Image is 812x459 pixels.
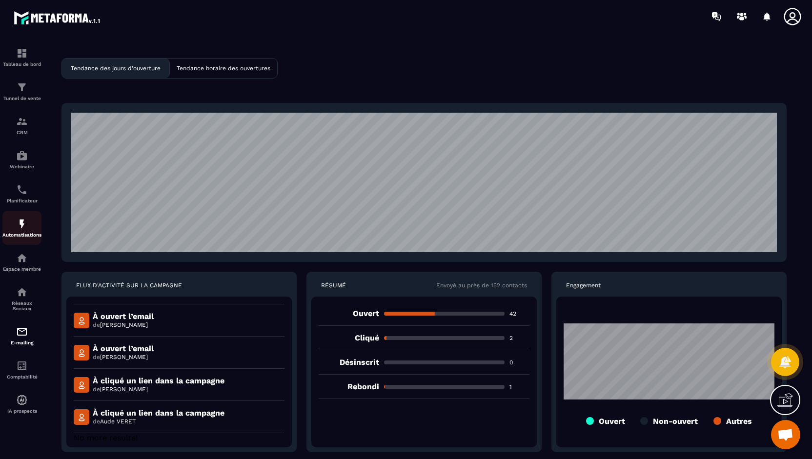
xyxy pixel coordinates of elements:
[27,16,48,23] div: v 4.0.24
[2,142,41,177] a: automationsautomationsWebinaire
[319,382,379,391] p: Rebondi
[40,57,47,64] img: tab_domain_overview_orange.svg
[2,300,41,311] p: Réseaux Sociaux
[25,25,110,33] div: Domaine: [DOMAIN_NAME]
[2,408,41,414] p: IA prospects
[2,74,41,108] a: formationformationTunnel de vente
[2,245,41,279] a: automationsautomationsEspace membre
[509,359,529,366] p: 0
[2,164,41,169] p: Webinaire
[436,281,527,289] p: Envoyé au près de 152 contacts
[2,353,41,387] a: accountantaccountantComptabilité
[319,333,379,342] p: Cliqué
[16,16,23,23] img: logo_orange.svg
[93,408,224,418] p: À cliqué un lien dans la campagne
[2,130,41,135] p: CRM
[509,334,529,342] p: 2
[2,266,41,272] p: Espace membre
[93,418,224,425] p: de
[14,9,101,26] img: logo
[2,61,41,67] p: Tableau de bord
[74,345,89,360] img: mail-detail-icon.f3b144a5.svg
[2,198,41,203] p: Planificateur
[2,319,41,353] a: emailemailE-mailing
[100,418,136,425] span: Aude VERET
[16,184,28,196] img: scheduler
[599,417,625,426] p: Ouvert
[16,25,23,33] img: website_grey.svg
[2,211,41,245] a: automationsautomationsAutomatisations
[71,65,161,72] p: Tendance des jours d'ouverture
[16,47,28,59] img: formation
[93,385,224,393] p: de
[50,58,75,64] div: Domaine
[16,286,28,298] img: social-network
[93,321,154,329] p: de
[93,344,154,353] p: À ouvert l’email
[74,409,89,425] img: mail-detail-icon.f3b144a5.svg
[100,354,148,360] span: [PERSON_NAME]
[2,40,41,74] a: formationformationTableau de bord
[76,281,182,289] p: FLUX D'ACTIVITÉ SUR LA CAMPAGNE
[16,218,28,230] img: automations
[2,279,41,319] a: social-networksocial-networkRéseaux Sociaux
[16,360,28,372] img: accountant
[2,232,41,238] p: Automatisations
[100,321,148,328] span: [PERSON_NAME]
[509,310,529,318] p: 42
[16,116,28,127] img: formation
[16,150,28,161] img: automations
[2,177,41,211] a: schedulerschedulerPlanificateur
[111,57,119,64] img: tab_keywords_by_traffic_grey.svg
[566,281,601,289] p: Engagement
[16,81,28,93] img: formation
[122,58,149,64] div: Mots-clés
[2,374,41,379] p: Comptabilité
[177,65,270,72] p: Tendance horaire des ouvertures
[16,394,28,406] img: automations
[74,433,138,442] span: No more results!
[321,281,346,289] p: RÉSUMÉ
[2,96,41,101] p: Tunnel de vente
[93,312,154,321] p: À ouvert l’email
[319,309,379,318] p: Ouvert
[16,326,28,338] img: email
[726,417,752,426] p: Autres
[771,420,800,449] a: Ouvrir le chat
[2,108,41,142] a: formationformationCRM
[100,386,148,393] span: [PERSON_NAME]
[653,417,698,426] p: Non-ouvert
[93,353,154,361] p: de
[319,358,379,367] p: Désinscrit
[74,377,89,393] img: mail-detail-icon.f3b144a5.svg
[509,383,529,391] p: 1
[2,340,41,345] p: E-mailing
[16,252,28,264] img: automations
[74,313,89,328] img: mail-detail-icon.f3b144a5.svg
[93,376,224,385] p: À cliqué un lien dans la campagne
